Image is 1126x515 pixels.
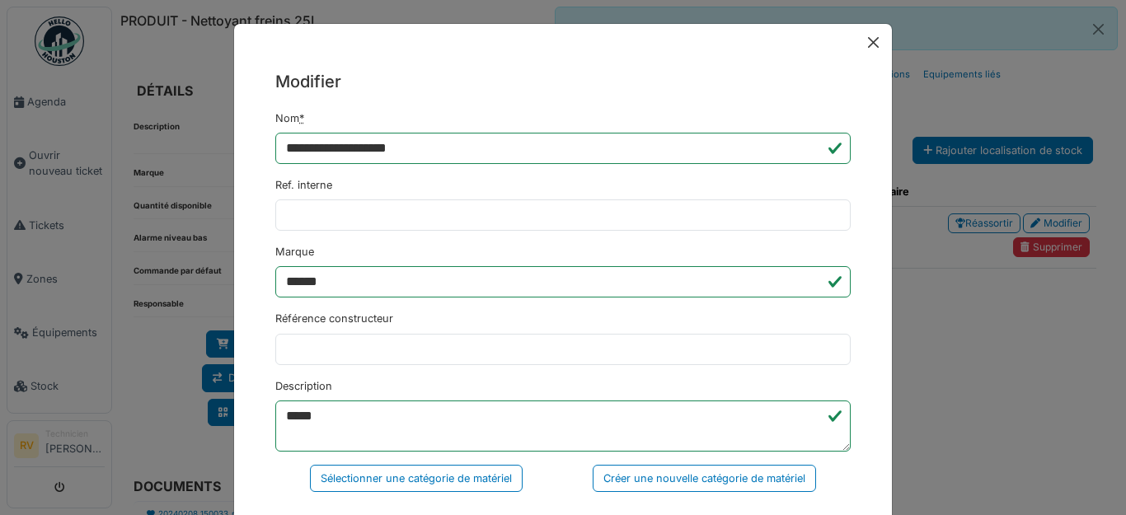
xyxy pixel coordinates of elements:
h5: Modifier [275,69,851,94]
button: Close [861,30,885,54]
abbr: Requis [299,112,304,124]
label: Ref. interne [275,177,332,193]
label: Marque [275,244,314,260]
div: Créer une nouvelle catégorie de matériel [593,465,816,492]
div: Sélectionner une catégorie de matériel [310,465,523,492]
label: Description [275,378,332,394]
label: Nom [275,110,304,126]
label: Référence constructeur [275,311,393,326]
